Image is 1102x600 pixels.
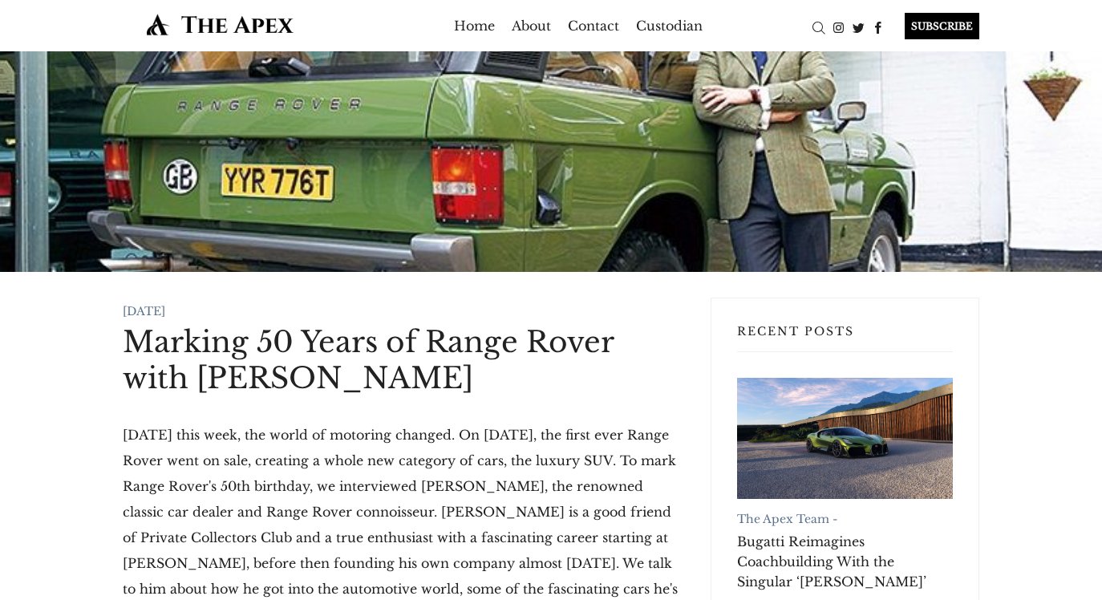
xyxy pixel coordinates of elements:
a: Custodian [636,13,703,39]
a: About [512,13,551,39]
a: Contact [568,13,619,39]
a: SUBSCRIBE [889,13,979,39]
h3: Recent Posts [737,324,953,352]
a: Bugatti Reimagines Coachbuilding With the Singular ‘[PERSON_NAME]’ [737,532,953,592]
h1: Marking 50 Years of Range Rover with [PERSON_NAME] [123,324,685,396]
a: The Apex Team - [737,512,837,526]
div: SUBSCRIBE [905,13,979,39]
time: [DATE] [123,304,165,318]
a: Home [454,13,495,39]
a: Instagram [829,18,849,34]
a: Twitter [849,18,869,34]
a: Bugatti Reimagines Coachbuilding With the Singular ‘Brouillard’ [737,378,953,499]
img: The Apex by Custodian [123,13,318,36]
a: Search [808,18,829,34]
a: Facebook [869,18,889,34]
